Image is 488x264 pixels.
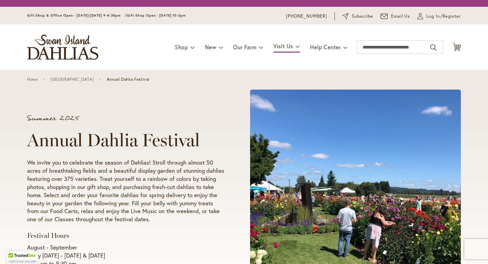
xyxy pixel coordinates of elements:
[27,130,224,150] h1: Annual Dahlia Festival
[27,231,224,240] h3: Festival Hours
[27,115,224,122] p: Summer 2025
[273,42,293,50] span: Visit Us
[391,13,410,20] span: Email Us
[310,43,341,51] span: Help Center
[352,13,373,20] span: Subscribe
[107,77,149,82] span: Annual Dahlia Festival
[286,13,327,20] a: [PHONE_NUMBER]
[430,42,436,53] button: Search
[233,43,256,51] span: Our Farm
[127,13,186,18] span: Gift Shop Open - [DATE] 10-3pm
[342,13,373,20] a: Subscribe
[175,43,188,51] span: Shop
[27,77,38,82] a: Home
[418,13,461,20] a: Log In/Register
[426,13,461,20] span: Log In/Register
[381,13,410,20] a: Email Us
[50,77,94,82] a: [GEOGRAPHIC_DATA]
[27,158,224,224] p: We invite you to celebrate the season of Dahlias! Stroll through almost 50 acres of breathtaking ...
[27,35,98,60] a: store logo
[205,43,216,51] span: New
[27,13,127,18] span: Gift Shop & Office Open - [DATE]-[DATE] 9-4:30pm /
[7,251,38,264] div: TrustedSite Certified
